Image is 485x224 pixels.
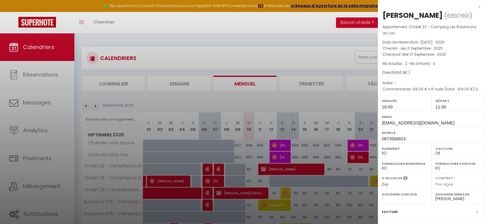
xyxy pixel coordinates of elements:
[382,86,480,92] p: Commentaires :
[395,80,397,85] span: -
[382,61,435,66] span: Nb Adultes : 2 -
[435,146,481,152] label: Caution
[435,98,481,104] label: Départ
[382,176,402,181] label: A relancer
[435,176,453,180] label: Contrat
[382,10,443,20] div: [PERSON_NAME]
[394,70,405,75] span: 466.3
[382,209,398,215] label: Facture
[382,45,480,51] p: Checkin :
[382,114,481,120] label: Email
[447,12,470,20] span: 6697691
[435,182,453,187] span: Pas signé
[382,104,393,109] span: 16:00
[382,24,480,36] p: Appartement :
[403,176,408,182] i: Sélectionner OUI si vous souhaiter envoyer les séquences de messages post-checkout
[435,161,481,167] label: Formulaire Checkin
[382,130,481,136] label: Mobile
[420,40,445,45] span: [DATE] . 2025
[382,24,476,36] span: Chalet 22 - Camping Les Robinsons du Lac
[382,146,427,152] label: Paiement
[382,70,480,76] div: Direct
[410,61,435,66] span: Nb Enfants : 0
[382,161,427,167] label: Formulaire Bienvenue
[382,120,454,125] span: [EMAIL_ADDRESS][DOMAIN_NAME]
[382,51,480,58] p: Checkout :
[382,39,480,45] p: Date de réservation :
[435,104,446,109] span: 11:00
[382,136,406,141] span: 0673568824
[402,52,446,57] span: Mer 17 Septembre . 2025
[382,80,480,86] p: Notes :
[400,46,443,51] span: Jeu 11 Septembre . 2025
[378,3,480,10] div: x
[393,70,410,75] span: ( € )
[382,191,427,197] label: Assigner Checkin
[435,191,481,197] label: Assigner Menage
[382,98,427,104] label: Arrivée
[444,11,472,20] span: ( )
